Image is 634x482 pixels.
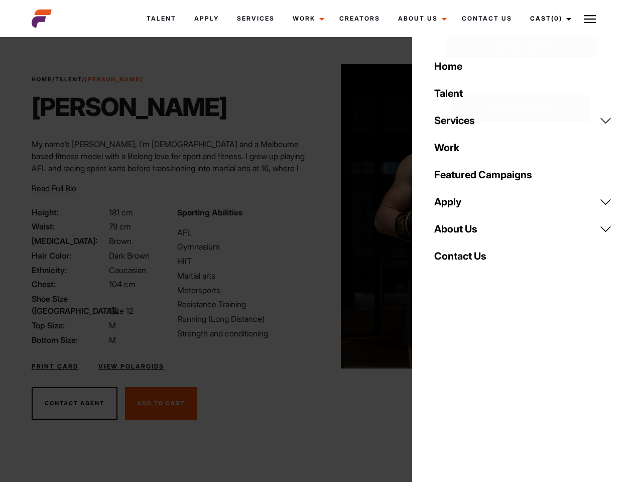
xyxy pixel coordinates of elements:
[584,13,596,25] img: Burger icon
[428,107,618,134] a: Services
[109,251,150,261] span: Dark Brown
[109,207,133,217] span: 181 cm
[428,53,618,80] a: Home
[446,58,596,88] p: Your shortlist is empty, get started by shortlisting talent.
[109,279,136,289] span: 104 cm
[137,400,185,407] span: Add To Cast
[32,264,107,276] span: Ethnicity:
[98,362,164,371] a: View Polaroids
[428,80,618,107] a: Talent
[177,284,311,296] li: Motorsports
[32,235,107,247] span: [MEDICAL_DATA]:
[32,183,76,193] span: Read Full Bio
[32,138,311,247] p: My name’s [PERSON_NAME], I’m [DEMOGRAPHIC_DATA] and a Melbourne based fitness model with a lifelo...
[32,278,107,290] span: Chest:
[177,226,311,238] li: AFL
[428,215,618,243] a: About Us
[32,319,107,331] span: Top Size:
[32,76,52,83] a: Home
[185,5,228,32] a: Apply
[177,270,311,282] li: Martial arts
[32,9,52,29] img: cropped-aefm-brand-fav-22-square.png
[177,298,311,310] li: Resistance Training
[32,206,107,218] span: Height:
[32,293,107,317] span: Shoe Size ([GEOGRAPHIC_DATA]):
[55,76,82,83] a: Talent
[109,265,146,275] span: Caucasian
[32,182,76,194] button: Read Full Bio
[428,161,618,188] a: Featured Campaigns
[32,250,107,262] span: Hair Color:
[228,5,284,32] a: Services
[109,320,116,330] span: M
[177,313,311,325] li: Running (Long Distance)
[32,387,117,420] button: Contact Agent
[551,15,562,22] span: (0)
[32,334,107,346] span: Bottom Size:
[109,306,134,316] span: Size 12
[446,37,596,58] a: Casted Talent
[109,236,132,246] span: Brown
[453,5,521,32] a: Contact Us
[428,243,618,270] a: Contact Us
[177,207,242,217] strong: Sporting Abilities
[521,5,577,32] a: Cast(0)
[389,5,453,32] a: About Us
[177,255,311,267] li: HIIT
[138,5,185,32] a: Talent
[428,188,618,215] a: Apply
[177,327,311,339] li: Strength and conditioning
[330,5,389,32] a: Creators
[109,221,131,231] span: 79 cm
[32,75,143,84] span: / /
[32,362,78,371] a: Print Card
[284,5,330,32] a: Work
[125,387,197,420] button: Add To Cast
[85,76,143,83] strong: [PERSON_NAME]
[428,134,618,161] a: Work
[109,335,116,345] span: M
[177,240,311,253] li: Gymnasium
[32,220,107,232] span: Waist:
[452,94,590,122] a: Browse Talent
[32,92,227,122] h1: [PERSON_NAME]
